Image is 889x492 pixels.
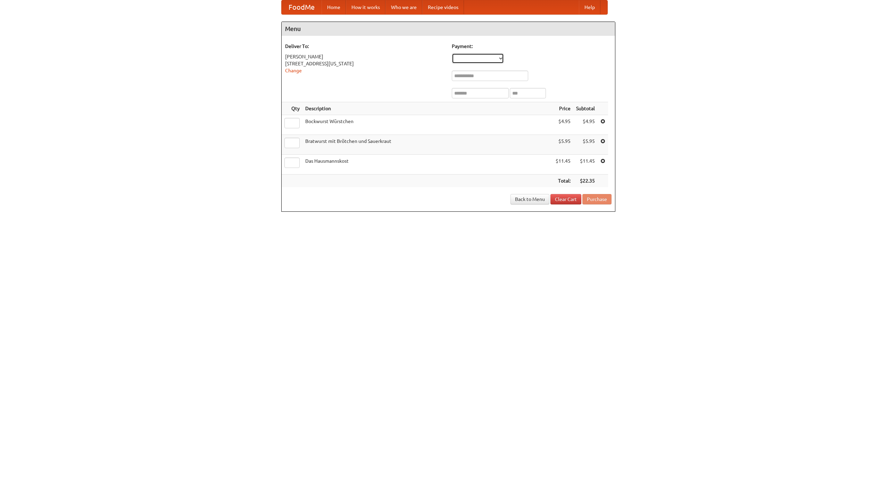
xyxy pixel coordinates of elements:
[282,22,615,36] h4: Menu
[510,194,549,204] a: Back to Menu
[385,0,422,14] a: Who we are
[553,135,573,155] td: $5.95
[285,43,445,50] h5: Deliver To:
[553,115,573,135] td: $4.95
[282,0,322,14] a: FoodMe
[302,102,553,115] th: Description
[302,115,553,135] td: Bockwurst Würstchen
[452,43,612,50] h5: Payment:
[573,135,598,155] td: $5.95
[302,155,553,175] td: Das Hausmannskost
[322,0,346,14] a: Home
[582,194,612,204] button: Purchase
[302,135,553,155] td: Bratwurst mit Brötchen und Sauerkraut
[550,194,581,204] a: Clear Cart
[553,175,573,187] th: Total:
[346,0,385,14] a: How it works
[553,102,573,115] th: Price
[573,102,598,115] th: Subtotal
[553,155,573,175] td: $11.45
[285,68,302,73] a: Change
[282,102,302,115] th: Qty
[285,53,445,60] div: [PERSON_NAME]
[579,0,600,14] a: Help
[285,60,445,67] div: [STREET_ADDRESS][US_STATE]
[573,175,598,187] th: $22.35
[573,115,598,135] td: $4.95
[573,155,598,175] td: $11.45
[422,0,464,14] a: Recipe videos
